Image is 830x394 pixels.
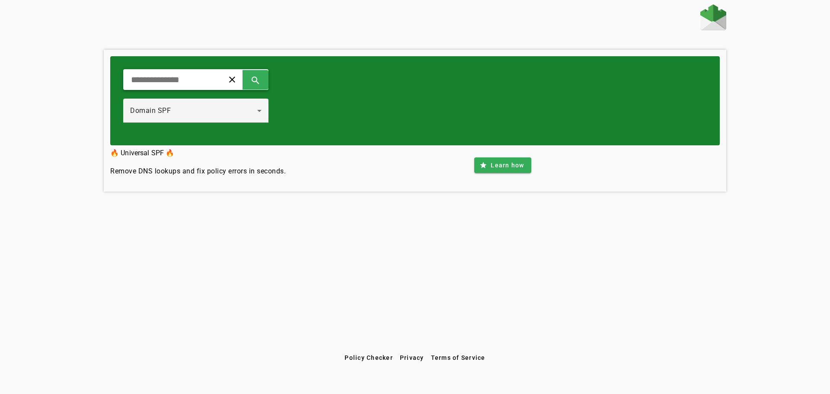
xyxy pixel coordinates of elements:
[700,4,726,30] img: Fraudmarc Logo
[396,350,428,365] button: Privacy
[700,4,726,32] a: Home
[400,354,424,361] span: Privacy
[431,354,485,361] span: Terms of Service
[345,354,393,361] span: Policy Checker
[110,147,286,159] h3: 🔥 Universal SPF 🔥
[110,166,286,176] h4: Remove DNS lookups and fix policy errors in seconds.
[341,350,396,365] button: Policy Checker
[130,106,171,115] span: Domain SPF
[491,161,524,170] span: Learn how
[428,350,489,365] button: Terms of Service
[474,157,531,173] button: Learn how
